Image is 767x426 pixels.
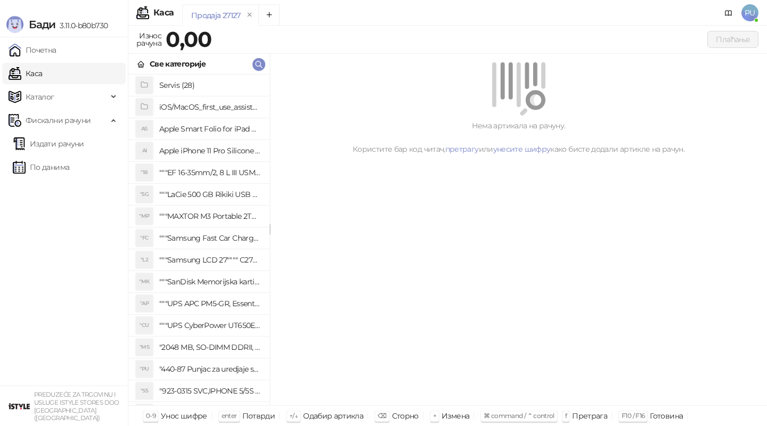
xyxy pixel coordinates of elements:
[622,412,644,420] span: F10 / F16
[159,295,261,312] h4: """UPS APC PM5-GR, Essential Surge Arrest,5 utic_nica"""
[6,16,23,33] img: Logo
[136,361,153,378] div: "PU
[159,339,261,356] h4: "2048 MB, SO-DIMM DDRII, 667 MHz, Napajanje 1,8 0,1 V, Latencija CL5"
[159,186,261,203] h4: """LaCie 500 GB Rikiki USB 3.0 / Ultra Compact & Resistant aluminum / USB 3.0 / 2.5"""""""
[136,230,153,247] div: "FC
[433,412,436,420] span: +
[166,26,211,52] strong: 0,00
[136,295,153,312] div: "AP
[159,382,261,399] h4: "923-0315 SVC,IPHONE 5/5S BATTERY REMOVAL TRAY Držač za iPhone sa kojim se otvara display
[258,4,280,26] button: Add tab
[159,230,261,247] h4: """Samsung Fast Car Charge Adapter, brzi auto punja_, boja crna"""
[378,412,386,420] span: ⌫
[55,21,108,30] span: 3.11.0-b80b730
[161,409,207,423] div: Унос шифре
[153,9,174,17] div: Каса
[303,409,363,423] div: Одабир артикла
[159,208,261,225] h4: """MAXTOR M3 Portable 2TB 2.5"""" crni eksterni hard disk HX-M201TCB/GM"""
[13,133,84,154] a: Издати рачуни
[13,157,69,178] a: По данима
[128,75,270,405] div: grid
[289,412,298,420] span: ↑/↓
[484,412,554,420] span: ⌘ command / ⌃ control
[136,404,153,421] div: "SD
[445,144,479,154] a: претрагу
[565,412,567,420] span: f
[283,120,754,155] div: Нема артикала на рачуну. Користите бар код читач, или како бисте додали артикле на рачун.
[9,63,42,84] a: Каса
[26,86,54,108] span: Каталог
[136,317,153,334] div: "CU
[29,18,55,31] span: Бади
[159,251,261,268] h4: """Samsung LCD 27"""" C27F390FHUXEN"""
[34,391,119,422] small: PREDUZEĆE ZA TRGOVINU I USLUGE ISTYLE STORES DOO [GEOGRAPHIC_DATA] ([GEOGRAPHIC_DATA])
[9,396,30,417] img: 64x64-companyLogo-77b92cf4-9946-4f36-9751-bf7bb5fd2c7d.png
[650,409,683,423] div: Готовина
[136,273,153,290] div: "MK
[191,10,241,21] div: Продаја 27127
[242,409,275,423] div: Потврди
[493,144,551,154] a: унесите шифру
[741,4,758,21] span: PU
[572,409,607,423] div: Претрага
[159,404,261,421] h4: "923-0448 SVC,IPHONE,TOURQUE DRIVER KIT .65KGF- CM Šrafciger "
[222,412,237,420] span: enter
[159,120,261,137] h4: Apple Smart Folio for iPad mini (A17 Pro) - Sage
[146,412,156,420] span: 0-9
[136,382,153,399] div: "S5
[134,29,164,50] div: Износ рачуна
[707,31,758,48] button: Плаћање
[136,208,153,225] div: "MP
[720,4,737,21] a: Документација
[136,339,153,356] div: "MS
[159,361,261,378] h4: "440-87 Punjac za uredjaje sa micro USB portom 4/1, Stand."
[136,142,153,159] div: AI
[159,317,261,334] h4: """UPS CyberPower UT650EG, 650VA/360W , line-int., s_uko, desktop"""
[243,11,257,20] button: remove
[136,251,153,268] div: "L2
[159,77,261,94] h4: Servis (28)
[159,142,261,159] h4: Apple iPhone 11 Pro Silicone Case - Black
[159,164,261,181] h4: """EF 16-35mm/2, 8 L III USM"""
[159,273,261,290] h4: """SanDisk Memorijska kartica 256GB microSDXC sa SD adapterom SDSQXA1-256G-GN6MA - Extreme PLUS, ...
[150,58,206,70] div: Све категорије
[136,164,153,181] div: "18
[136,186,153,203] div: "5G
[26,110,91,131] span: Фискални рачуни
[136,120,153,137] div: AS
[159,99,261,116] h4: iOS/MacOS_first_use_assistance (4)
[442,409,469,423] div: Измена
[9,39,56,61] a: Почетна
[392,409,419,423] div: Сторно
